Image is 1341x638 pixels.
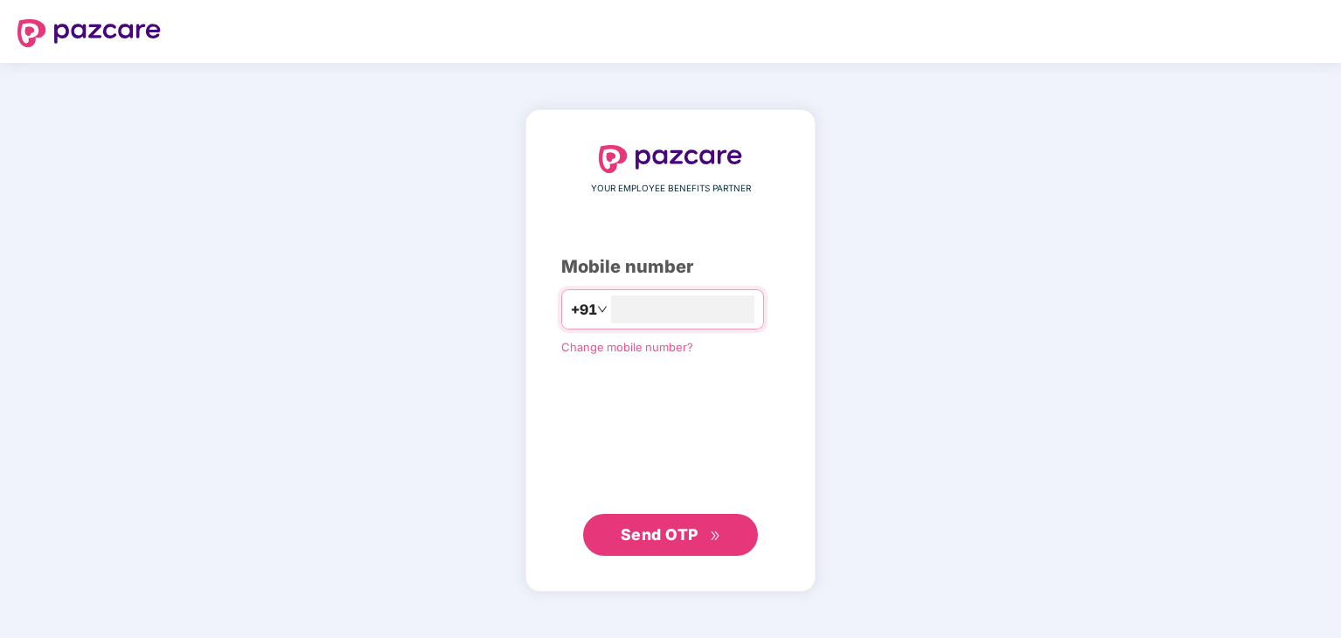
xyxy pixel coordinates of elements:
[571,299,597,321] span: +91
[597,304,608,315] span: down
[591,182,751,196] span: YOUR EMPLOYEE BENEFITS PARTNER
[710,531,721,542] span: double-right
[561,340,693,354] a: Change mobile number?
[621,525,698,544] span: Send OTP
[599,145,742,173] img: logo
[583,514,758,556] button: Send OTPdouble-right
[561,253,780,281] div: Mobile number
[17,19,161,47] img: logo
